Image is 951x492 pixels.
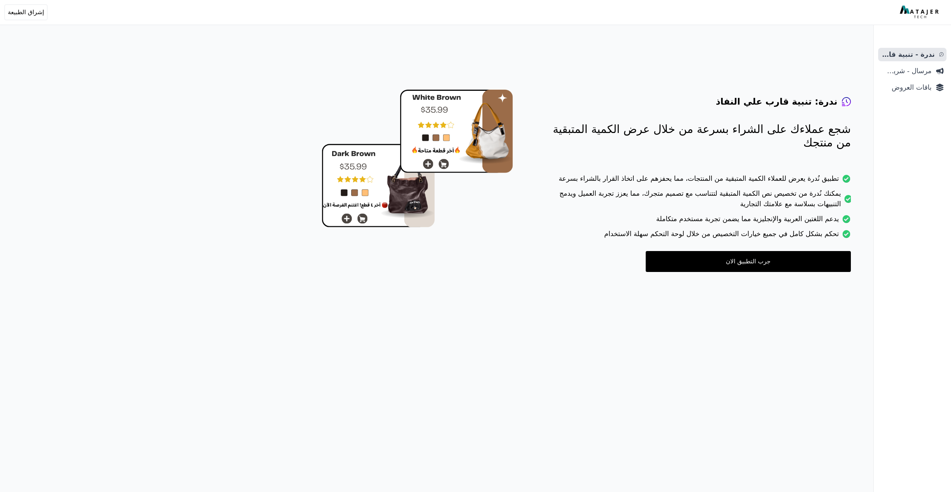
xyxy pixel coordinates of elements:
[543,229,851,244] li: تحكم بشكل كامل في جميع خيارات التخصيص من خلال لوحة التحكم سهلة الاستخدام
[881,82,932,93] span: باقات العروض
[646,251,851,272] a: جرب التطبيق الان
[881,49,935,60] span: ندرة - تنبية قارب علي النفاذ
[920,462,944,485] iframe: chat widget
[543,123,851,149] p: شجع عملاءك على الشراء بسرعة من خلال عرض الكمية المتبقية من منتجك
[881,66,932,76] span: مرسال - شريط دعاية
[900,6,941,19] img: MatajerTech Logo
[4,4,47,20] button: إشراق الطبيعة
[8,8,44,17] span: إشراق الطبيعة
[716,96,837,108] h4: ندرة: تنبية قارب علي النفاذ
[543,173,851,188] li: تطبيق نُدرة يعرض للعملاء الكمية المتبقية من المنتجات، مما يحفزهم على اتخاذ القرار بالشراء بسرعة
[543,214,851,229] li: يدعم اللغتين العربية والإنجليزية مما يضمن تجربة مستخدم متكاملة
[322,90,513,228] img: hero
[543,188,851,214] li: يمكنك نُدرة من تخصيص نص الكمية المتبقية لتتناسب مع تصميم متجرك، مما يعزز تجربة العميل ويدمج التنب...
